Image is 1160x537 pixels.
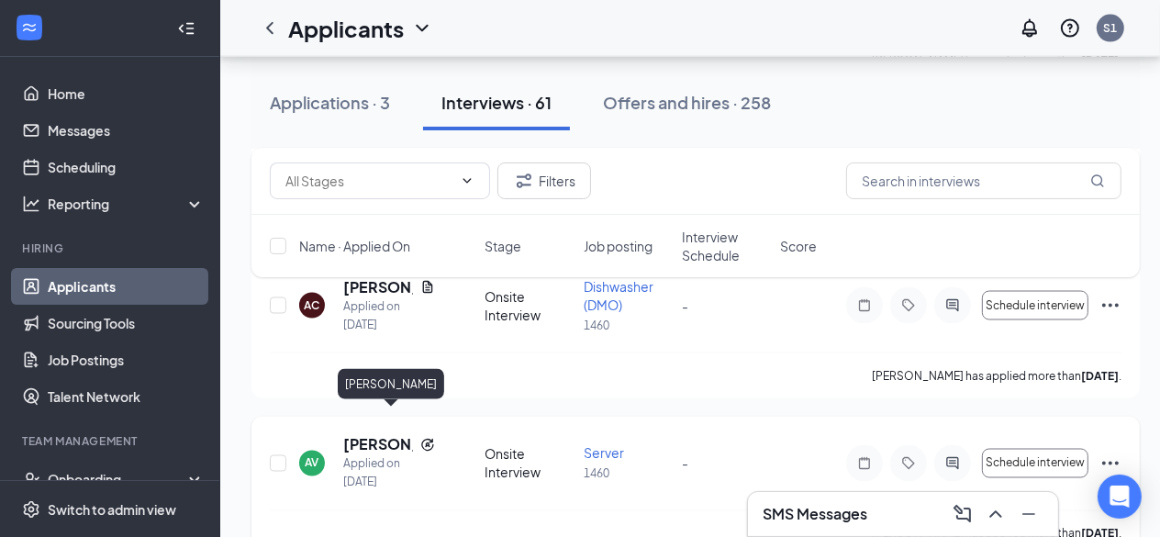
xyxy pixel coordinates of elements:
[20,18,39,37] svg: WorkstreamLogo
[22,500,40,519] svg: Settings
[942,456,964,471] svg: ActiveChat
[682,228,769,264] span: Interview Schedule
[420,438,435,453] svg: Reapply
[48,75,205,112] a: Home
[1099,453,1121,475] svg: Ellipses
[288,13,404,44] h1: Applicants
[22,195,40,213] svg: Analysis
[584,466,671,482] p: 1460
[48,149,205,185] a: Scheduling
[306,455,319,471] div: AV
[285,171,452,191] input: All Stages
[48,470,189,488] div: Onboarding
[299,237,410,255] span: Name · Applied On
[48,112,205,149] a: Messages
[48,341,205,378] a: Job Postings
[305,297,320,313] div: AC
[952,503,974,525] svg: ComposeMessage
[441,91,552,114] div: Interviews · 61
[1018,503,1040,525] svg: Minimize
[48,500,176,519] div: Switch to admin view
[853,456,876,471] svg: Note
[846,162,1121,199] input: Search in interviews
[1098,475,1142,519] div: Open Intercom Messenger
[485,445,572,482] div: Onsite Interview
[982,291,1088,320] button: Schedule interview
[338,369,444,399] div: [PERSON_NAME]
[497,162,591,199] button: Filter Filters
[513,170,535,192] svg: Filter
[177,19,195,38] svg: Collapse
[343,455,435,492] div: Applied on [DATE]
[48,268,205,305] a: Applicants
[411,17,433,39] svg: ChevronDown
[982,449,1088,478] button: Schedule interview
[584,318,671,333] p: 1460
[22,433,201,449] div: Team Management
[898,456,920,471] svg: Tag
[48,378,205,415] a: Talent Network
[48,195,206,213] div: Reporting
[22,241,201,256] div: Hiring
[1104,20,1118,36] div: S1
[584,278,653,313] span: Dishwasher (DMO)
[584,237,652,255] span: Job posting
[780,237,817,255] span: Score
[460,173,474,188] svg: ChevronDown
[259,17,281,39] svg: ChevronLeft
[485,237,521,255] span: Stage
[1059,17,1081,39] svg: QuestionInfo
[584,445,624,462] span: Server
[1019,17,1041,39] svg: Notifications
[1090,173,1105,188] svg: MagnifyingGlass
[682,297,688,314] span: -
[485,287,572,324] div: Onsite Interview
[682,455,688,472] span: -
[343,435,413,455] h5: [PERSON_NAME]
[898,298,920,313] svg: Tag
[270,91,390,114] div: Applications · 3
[948,499,977,529] button: ComposeMessage
[981,499,1010,529] button: ChevronUp
[986,299,1085,312] span: Schedule interview
[942,298,964,313] svg: ActiveChat
[763,504,867,524] h3: SMS Messages
[1014,499,1043,529] button: Minimize
[1081,369,1119,383] b: [DATE]
[343,297,435,334] div: Applied on [DATE]
[872,368,1121,384] p: [PERSON_NAME] has applied more than .
[48,305,205,341] a: Sourcing Tools
[22,470,40,488] svg: UserCheck
[1099,295,1121,317] svg: Ellipses
[603,91,771,114] div: Offers and hires · 258
[985,503,1007,525] svg: ChevronUp
[986,457,1085,470] span: Schedule interview
[853,298,876,313] svg: Note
